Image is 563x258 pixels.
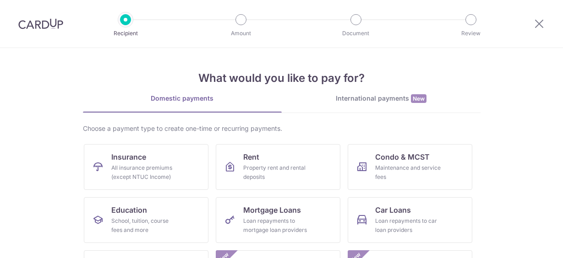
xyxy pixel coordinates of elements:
a: Condo & MCSTMaintenance and service fees [348,144,472,190]
span: Condo & MCST [375,151,430,162]
p: Review [437,29,505,38]
div: Property rent and rental deposits [243,163,309,182]
span: New [411,94,426,103]
p: Document [322,29,390,38]
div: All insurance premiums (except NTUC Income) [111,163,177,182]
span: Mortgage Loans [243,204,301,215]
div: Loan repayments to mortgage loan providers [243,216,309,235]
span: Rent [243,151,259,162]
img: CardUp [18,18,63,29]
iframe: Opens a widget where you can find more information [504,231,554,253]
a: RentProperty rent and rental deposits [216,144,340,190]
span: Car Loans [375,204,411,215]
div: Maintenance and service fees [375,163,441,182]
p: Amount [207,29,275,38]
a: Mortgage LoansLoan repayments to mortgage loan providers [216,197,340,243]
div: Choose a payment type to create one-time or recurring payments. [83,124,481,133]
a: EducationSchool, tuition, course fees and more [84,197,208,243]
a: InsuranceAll insurance premiums (except NTUC Income) [84,144,208,190]
div: School, tuition, course fees and more [111,216,177,235]
span: Insurance [111,151,146,162]
div: Domestic payments [83,94,282,103]
h4: What would you like to pay for? [83,70,481,86]
div: International payments [282,94,481,103]
p: Recipient [92,29,159,38]
div: Loan repayments to car loan providers [375,216,441,235]
a: Car LoansLoan repayments to car loan providers [348,197,472,243]
span: Education [111,204,147,215]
